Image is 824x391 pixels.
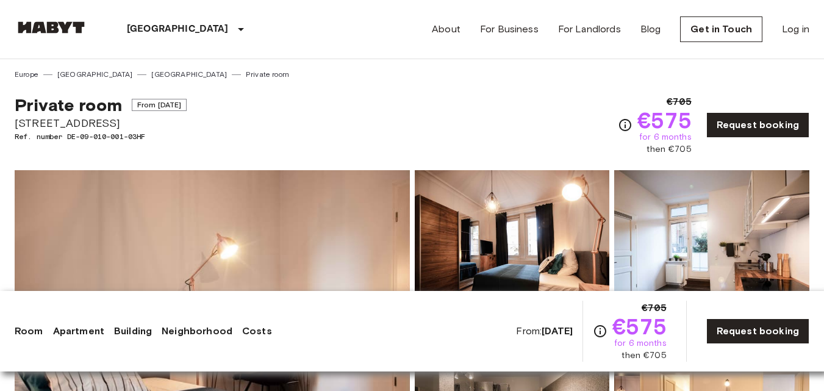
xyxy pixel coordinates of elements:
[480,22,539,37] a: For Business
[782,22,809,37] a: Log in
[647,143,691,156] span: then €705
[15,69,38,80] a: Europe
[162,324,232,339] a: Neighborhood
[642,301,667,315] span: €705
[639,131,692,143] span: for 6 months
[622,350,666,362] span: then €705
[53,324,104,339] a: Apartment
[15,95,122,115] span: Private room
[680,16,762,42] a: Get in Touch
[558,22,621,37] a: For Landlords
[667,95,692,109] span: €705
[614,170,809,330] img: Picture of unit DE-09-010-001-03HF
[706,112,809,138] a: Request booking
[242,324,272,339] a: Costs
[637,109,692,131] span: €575
[516,325,573,338] span: From:
[15,115,187,131] span: [STREET_ADDRESS]
[706,318,809,344] a: Request booking
[612,315,667,337] span: €575
[57,69,133,80] a: [GEOGRAPHIC_DATA]
[593,324,607,339] svg: Check cost overview for full price breakdown. Please note that discounts apply to new joiners onl...
[542,325,573,337] b: [DATE]
[640,22,661,37] a: Blog
[114,324,152,339] a: Building
[132,99,187,111] span: From [DATE]
[415,170,610,330] img: Picture of unit DE-09-010-001-03HF
[432,22,460,37] a: About
[15,21,88,34] img: Habyt
[614,337,667,350] span: for 6 months
[127,22,229,37] p: [GEOGRAPHIC_DATA]
[15,324,43,339] a: Room
[618,118,632,132] svg: Check cost overview for full price breakdown. Please note that discounts apply to new joiners onl...
[151,69,227,80] a: [GEOGRAPHIC_DATA]
[15,131,187,142] span: Ref. number DE-09-010-001-03HF
[246,69,289,80] a: Private room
